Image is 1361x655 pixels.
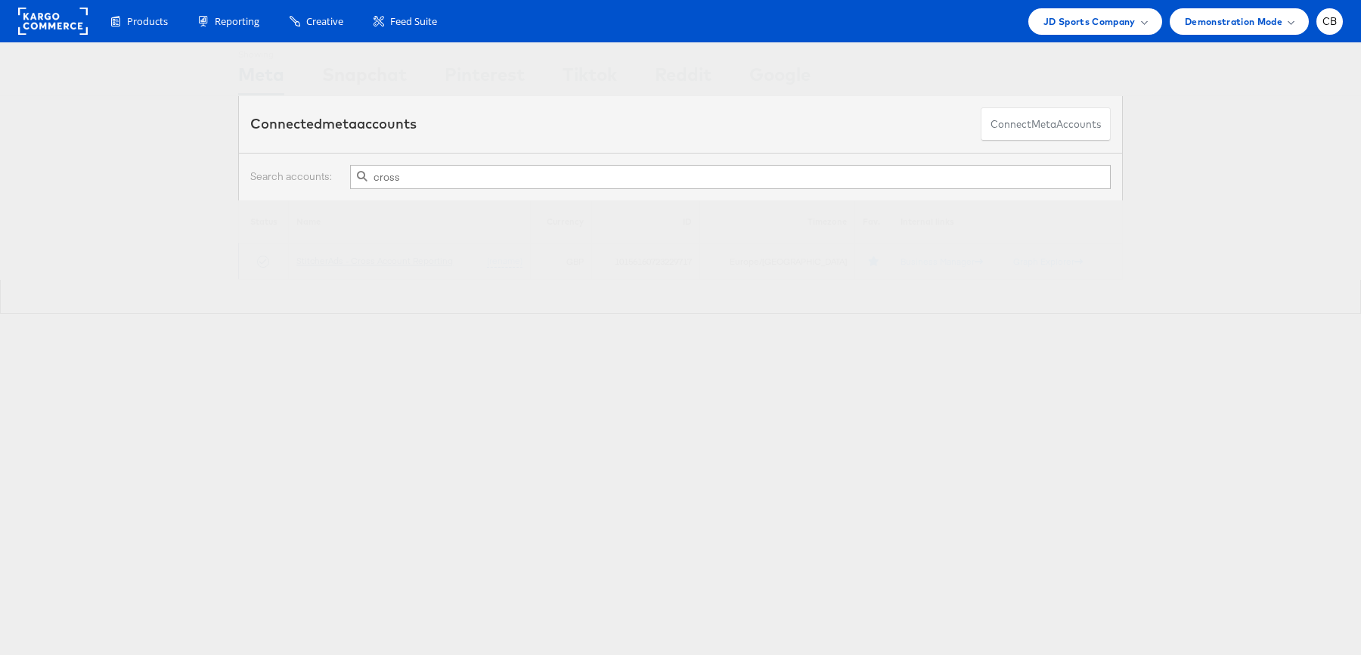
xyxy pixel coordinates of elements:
[289,200,531,244] th: Name
[700,200,855,244] th: Timezone
[238,61,284,95] div: Meta
[487,255,522,268] a: (rename)
[530,244,591,280] td: GBP
[322,61,407,95] div: Snapchat
[215,14,259,29] span: Reporting
[296,255,453,266] a: StitcherAds - Cross Account Reporting
[238,43,284,61] div: Showing
[592,244,700,280] td: 10156160723229717
[1185,14,1282,29] span: Demonstration Mode
[127,14,168,29] span: Products
[322,115,357,132] span: meta
[1043,14,1136,29] span: JD Sports Company
[1013,256,1083,267] a: Graph Explorer
[1031,117,1056,132] span: meta
[700,244,855,280] td: Europe/[GEOGRAPHIC_DATA]
[390,14,437,29] span: Feed Suite
[445,61,525,95] div: Pinterest
[239,200,289,244] th: Status
[981,107,1111,141] button: ConnectmetaAccounts
[350,165,1111,189] input: Filter
[1322,17,1338,26] span: CB
[563,61,617,95] div: Tiktok
[306,14,343,29] span: Creative
[749,61,811,95] div: Google
[530,200,591,244] th: Currency
[655,61,712,95] div: Reddit
[592,200,700,244] th: ID
[901,256,983,267] a: Business Manager
[250,114,417,134] div: Connected accounts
